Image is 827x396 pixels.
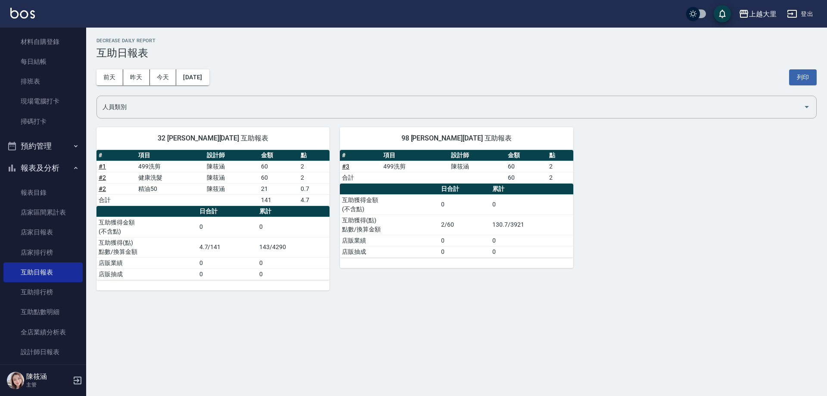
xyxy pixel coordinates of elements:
span: 98 [PERSON_NAME][DATE] 互助報表 [350,134,563,143]
a: 報表目錄 [3,183,83,203]
td: 陳筱涵 [205,161,259,172]
td: 店販業績 [340,235,439,246]
td: 0 [197,257,258,268]
button: 昨天 [123,69,150,85]
td: 143/4290 [257,237,330,257]
th: 設計師 [205,150,259,161]
th: # [96,150,136,161]
td: 60 [506,172,547,183]
td: 499洗剪 [381,161,449,172]
a: 每日結帳 [3,52,83,72]
td: 店販抽成 [96,268,197,280]
div: 上越大里 [749,9,777,19]
th: 累計 [257,206,330,217]
td: 店販抽成 [340,246,439,257]
td: 0 [439,246,490,257]
td: 0 [197,217,258,237]
td: 合計 [340,172,381,183]
th: 金額 [259,150,298,161]
a: #3 [342,163,349,170]
td: 141 [259,194,298,206]
td: 60 [259,172,298,183]
a: 互助點數明細 [3,302,83,322]
table: a dense table [96,206,330,280]
h2: Decrease Daily Report [96,38,817,44]
td: 互助獲得(點) 點數/換算金額 [340,215,439,235]
button: 列印 [789,69,817,85]
a: 店家排行榜 [3,243,83,262]
td: 0 [439,235,490,246]
td: 2/60 [439,215,490,235]
th: # [340,150,381,161]
th: 日合計 [197,206,258,217]
button: save [714,5,731,22]
button: 報表及分析 [3,157,83,179]
button: 預約管理 [3,135,83,157]
a: 互助日報表 [3,262,83,282]
a: 掃碼打卡 [3,112,83,131]
th: 設計師 [449,150,506,161]
table: a dense table [340,150,573,184]
td: 互助獲得金額 (不含點) [340,194,439,215]
img: Person [7,372,24,389]
th: 點 [298,150,330,161]
button: 上越大里 [735,5,780,23]
th: 累計 [490,184,573,195]
table: a dense table [96,150,330,206]
td: 130.7/3921 [490,215,573,235]
td: 互助獲得金額 (不含點) [96,217,197,237]
td: 互助獲得(點) 點數/換算金額 [96,237,197,257]
td: 0 [257,268,330,280]
td: 0 [490,194,573,215]
button: 今天 [150,69,177,85]
td: 60 [259,161,298,172]
a: 設計師業績分析表 [3,362,83,382]
td: 陳筱涵 [449,161,506,172]
span: 32 [PERSON_NAME][DATE] 互助報表 [107,134,319,143]
td: 0 [197,268,258,280]
th: 日合計 [439,184,490,195]
a: 設計師日報表 [3,342,83,362]
td: 店販業績 [96,257,197,268]
td: 2 [547,161,573,172]
th: 項目 [381,150,449,161]
td: 陳筱涵 [205,183,259,194]
a: #2 [99,185,106,192]
button: 前天 [96,69,123,85]
td: 0 [257,257,330,268]
input: 人員名稱 [100,100,800,115]
td: 2 [547,172,573,183]
td: 21 [259,183,298,194]
td: 陳筱涵 [205,172,259,183]
a: 排班表 [3,72,83,91]
td: 合計 [96,194,136,206]
td: 0 [257,217,330,237]
a: 材料自購登錄 [3,32,83,52]
a: 現場電腦打卡 [3,91,83,111]
a: 全店業績分析表 [3,322,83,342]
td: 60 [506,161,547,172]
button: [DATE] [176,69,209,85]
td: 健康洗髮 [136,172,205,183]
a: 店家區間累計表 [3,203,83,222]
h3: 互助日報表 [96,47,817,59]
th: 點 [547,150,573,161]
td: 4.7 [298,194,330,206]
td: 4.7/141 [197,237,258,257]
img: Logo [10,8,35,19]
a: #1 [99,163,106,170]
button: Open [800,100,814,114]
td: 499洗剪 [136,161,205,172]
td: 2 [298,161,330,172]
a: #2 [99,174,106,181]
table: a dense table [340,184,573,258]
th: 項目 [136,150,205,161]
p: 主管 [26,381,70,389]
td: 0 [490,235,573,246]
td: 0 [490,246,573,257]
td: 0.7 [298,183,330,194]
a: 店家日報表 [3,222,83,242]
td: 精油50 [136,183,205,194]
th: 金額 [506,150,547,161]
a: 互助排行榜 [3,282,83,302]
